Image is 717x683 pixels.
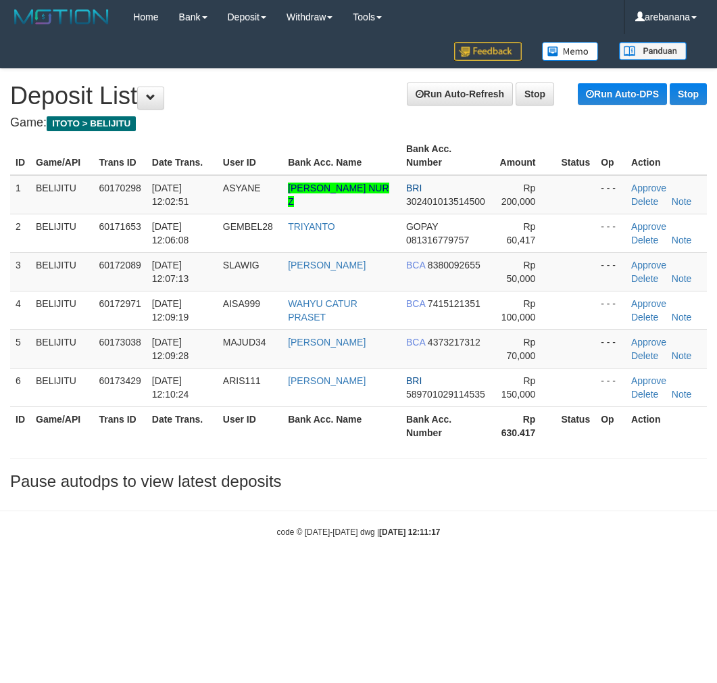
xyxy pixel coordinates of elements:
span: 60171653 [99,221,141,232]
th: Trans ID [93,137,146,175]
a: [PERSON_NAME] [288,375,366,386]
span: BRI [406,183,422,193]
a: Delete [631,312,658,323]
span: BCA [406,337,425,348]
th: Bank Acc. Name [282,137,401,175]
td: BELIJITU [30,252,93,291]
span: 589701029114535 [406,389,485,400]
span: BRI [406,375,422,386]
span: [DATE] 12:06:08 [152,221,189,245]
td: 2 [10,214,30,252]
td: - - - [595,291,626,329]
a: Delete [631,196,658,207]
a: Approve [631,260,666,270]
th: Action [626,137,707,175]
span: 4373217312 [428,337,480,348]
img: panduan.png [619,42,687,60]
span: BCA [406,298,425,309]
a: Stop [670,83,707,105]
a: Approve [631,337,666,348]
th: Action [626,406,707,445]
th: Game/API [30,137,93,175]
a: Note [672,235,692,245]
a: Approve [631,375,666,386]
th: Amount [491,137,556,175]
a: Approve [631,298,666,309]
td: 3 [10,252,30,291]
th: User ID [218,137,282,175]
span: 60172971 [99,298,141,309]
span: Rp 60,417 [507,221,536,245]
span: 60172089 [99,260,141,270]
span: 302401013514500 [406,196,485,207]
h1: Deposit List [10,83,707,110]
a: WAHYU CATUR PRASET [288,298,357,323]
span: [DATE] 12:02:51 [152,183,189,207]
th: Op [595,406,626,445]
td: 6 [10,368,30,406]
span: [DATE] 12:09:19 [152,298,189,323]
th: User ID [218,406,282,445]
th: Status [555,406,595,445]
td: 5 [10,329,30,368]
td: - - - [595,214,626,252]
th: Bank Acc. Name [282,406,401,445]
span: 7415121351 [428,298,480,309]
span: ITOTO > BELIJITU [47,116,136,131]
img: Button%20Memo.svg [542,42,599,61]
a: [PERSON_NAME] [288,260,366,270]
td: BELIJITU [30,329,93,368]
th: Op [595,137,626,175]
span: GOPAY [406,221,438,232]
span: Rp 100,000 [501,298,536,323]
span: Rp 50,000 [507,260,536,284]
h3: Pause autodps to view latest deposits [10,473,707,490]
a: Note [672,312,692,323]
span: 60170298 [99,183,141,193]
span: [DATE] 12:10:24 [152,375,189,400]
td: - - - [595,329,626,368]
span: SLAWIG [223,260,259,270]
span: [DATE] 12:07:13 [152,260,189,284]
th: Bank Acc. Number [401,137,491,175]
td: BELIJITU [30,214,93,252]
td: 4 [10,291,30,329]
h4: Game: [10,116,707,130]
a: Note [672,350,692,361]
small: code © [DATE]-[DATE] dwg | [277,527,441,537]
a: Note [672,273,692,284]
span: 081316779757 [406,235,469,245]
td: 1 [10,175,30,214]
a: Approve [631,221,666,232]
th: Status [555,137,595,175]
span: AISA999 [223,298,260,309]
a: Delete [631,235,658,245]
a: Note [672,196,692,207]
th: Rp 630.417 [491,406,556,445]
span: BCA [406,260,425,270]
span: 60173429 [99,375,141,386]
span: 8380092655 [428,260,480,270]
td: - - - [595,175,626,214]
a: TRIYANTO [288,221,335,232]
td: BELIJITU [30,175,93,214]
img: Feedback.jpg [454,42,522,61]
span: MAJUD34 [223,337,266,348]
a: Run Auto-Refresh [407,83,513,105]
span: Rp 200,000 [501,183,536,207]
th: ID [10,137,30,175]
span: Rp 150,000 [501,375,536,400]
a: Delete [631,350,658,361]
th: Trans ID [93,406,146,445]
a: Run Auto-DPS [578,83,667,105]
a: Delete [631,389,658,400]
img: MOTION_logo.png [10,7,113,27]
span: Rp 70,000 [507,337,536,361]
span: ASYANE [223,183,261,193]
a: [PERSON_NAME] [288,337,366,348]
td: - - - [595,368,626,406]
a: Delete [631,273,658,284]
td: BELIJITU [30,291,93,329]
span: 60173038 [99,337,141,348]
th: Date Trans. [147,137,218,175]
